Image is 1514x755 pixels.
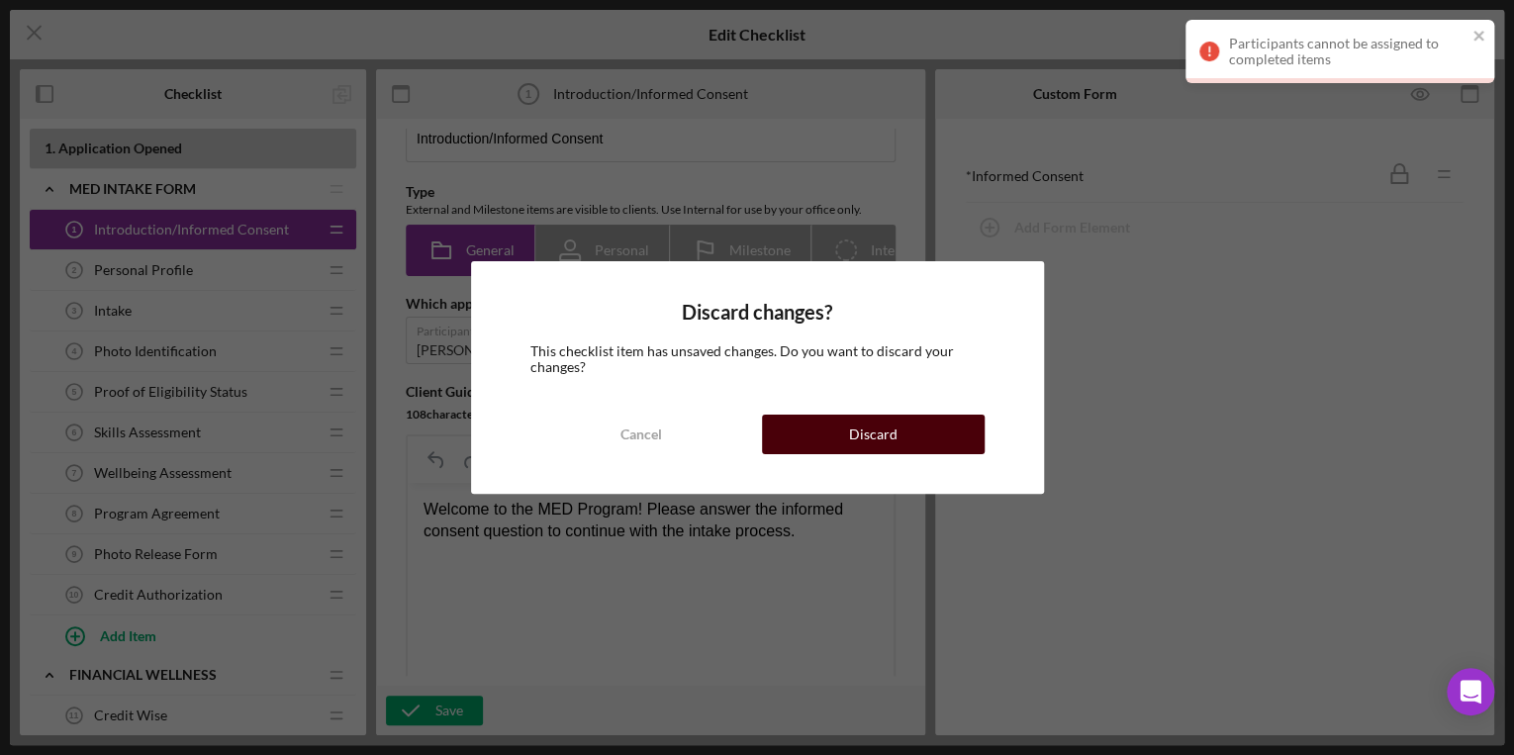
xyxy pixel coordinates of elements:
div: Discard [849,415,898,454]
h4: Discard changes? [530,301,985,324]
div: Participants cannot be assigned to completed items [1229,36,1467,67]
div: This checklist item has unsaved changes. Do you want to discard your changes? [530,343,985,375]
div: Open Intercom Messenger [1447,668,1494,715]
button: close [1472,28,1486,47]
div: Welcome to the MED Program! Please answer the informed consent question to continue with the inta... [16,16,470,60]
body: Rich Text Area. Press ALT-0 for help. [16,16,470,60]
div: Cancel [620,415,662,454]
button: Discard [762,415,985,454]
button: Cancel [530,415,753,454]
